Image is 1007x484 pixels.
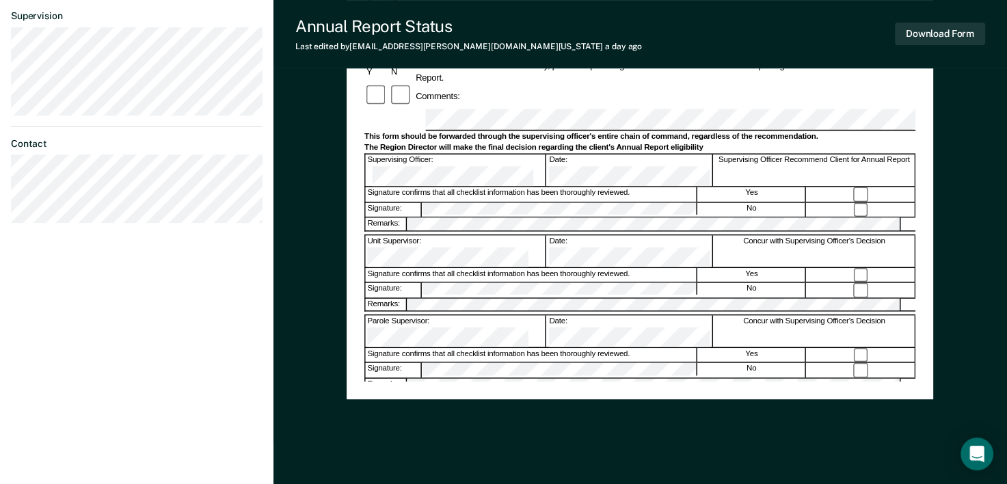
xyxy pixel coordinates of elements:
div: Comments: [414,90,462,102]
div: Supervising Officer: [366,154,547,186]
div: Signature confirms that all checklist information has been thoroughly reviewed. [366,268,697,282]
div: Yes [698,268,806,282]
div: Signature: [366,283,422,297]
div: Signature confirms that all checklist information has been thoroughly reviewed. [366,348,697,362]
div: Date: [548,315,713,347]
div: Y [364,65,389,77]
div: N [389,65,414,77]
div: Open Intercom Messenger [961,438,993,470]
div: Last edited by [EMAIL_ADDRESS][PERSON_NAME][DOMAIN_NAME][US_STATE] [295,42,642,51]
dt: Supervision [11,10,263,22]
div: Yes [698,348,806,362]
span: a day ago [605,42,642,51]
div: Remarks: [366,218,407,230]
div: No [698,283,806,297]
div: The Region Director will make the final decision regarding the client's Annual Report eligibility [364,142,915,152]
div: Date: [548,235,713,267]
div: Concur with Supervising Officer's Decision [714,235,915,267]
div: Concur with Supervising Officer's Decision [714,315,915,347]
div: Unit Supervisor: [366,235,547,267]
div: 5. It is in the best interest of society, per the supervising officer's discretion for the client... [414,59,916,83]
div: Remarks: [366,298,407,310]
div: Remarks: [366,379,407,391]
div: Date: [548,154,713,186]
div: Supervising Officer Recommend Client for Annual Report [714,154,915,186]
button: Download Form [895,23,985,45]
div: Signature: [366,363,422,377]
div: No [698,363,806,377]
div: Parole Supervisor: [366,315,547,347]
dt: Contact [11,138,263,150]
div: Yes [698,187,806,202]
div: Signature confirms that all checklist information has been thoroughly reviewed. [366,187,697,202]
div: Signature: [366,203,422,217]
div: Annual Report Status [295,16,642,36]
div: This form should be forwarded through the supervising officer's entire chain of command, regardle... [364,131,915,142]
div: No [698,203,806,217]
